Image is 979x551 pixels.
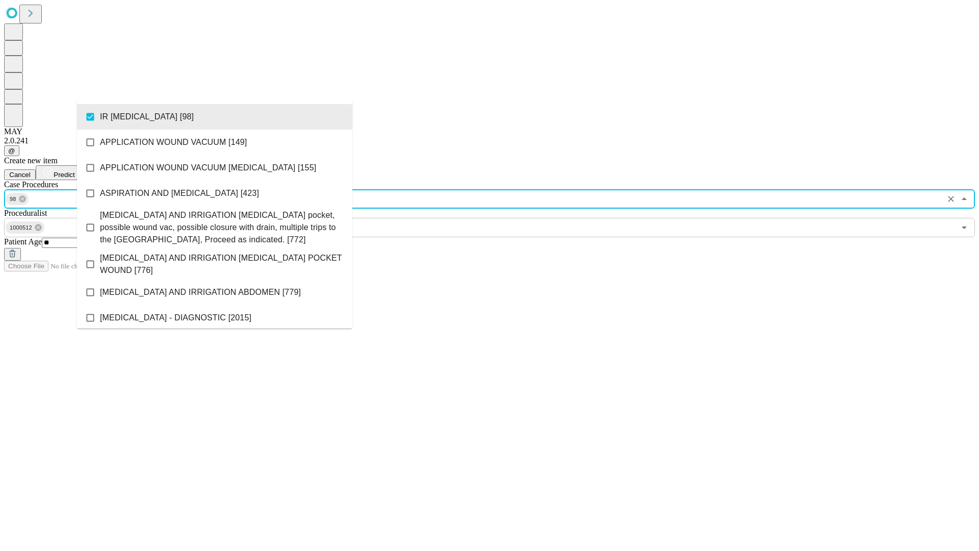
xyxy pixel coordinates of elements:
[957,220,971,235] button: Open
[6,193,29,205] div: 98
[100,286,301,298] span: [MEDICAL_DATA] AND IRRIGATION ABDOMEN [779]
[4,156,58,165] span: Create new item
[4,237,42,246] span: Patient Age
[6,221,44,234] div: 1000512
[54,171,74,179] span: Predict
[4,127,975,136] div: MAY
[100,312,251,324] span: [MEDICAL_DATA] - DIAGNOSTIC [2015]
[4,180,58,189] span: Scheduled Procedure
[957,192,971,206] button: Close
[944,192,958,206] button: Clear
[4,136,975,145] div: 2.0.241
[4,169,36,180] button: Cancel
[6,222,36,234] span: 1000512
[36,165,83,180] button: Predict
[4,145,19,156] button: @
[100,162,316,174] span: APPLICATION WOUND VACUUM [MEDICAL_DATA] [155]
[8,147,15,155] span: @
[4,209,47,217] span: Proceduralist
[100,187,259,199] span: ASPIRATION AND [MEDICAL_DATA] [423]
[100,111,194,123] span: IR [MEDICAL_DATA] [98]
[100,209,344,246] span: [MEDICAL_DATA] AND IRRIGATION [MEDICAL_DATA] pocket, possible wound vac, possible closure with dr...
[6,193,20,205] span: 98
[9,171,31,179] span: Cancel
[100,252,344,277] span: [MEDICAL_DATA] AND IRRIGATION [MEDICAL_DATA] POCKET WOUND [776]
[100,136,247,148] span: APPLICATION WOUND VACUUM [149]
